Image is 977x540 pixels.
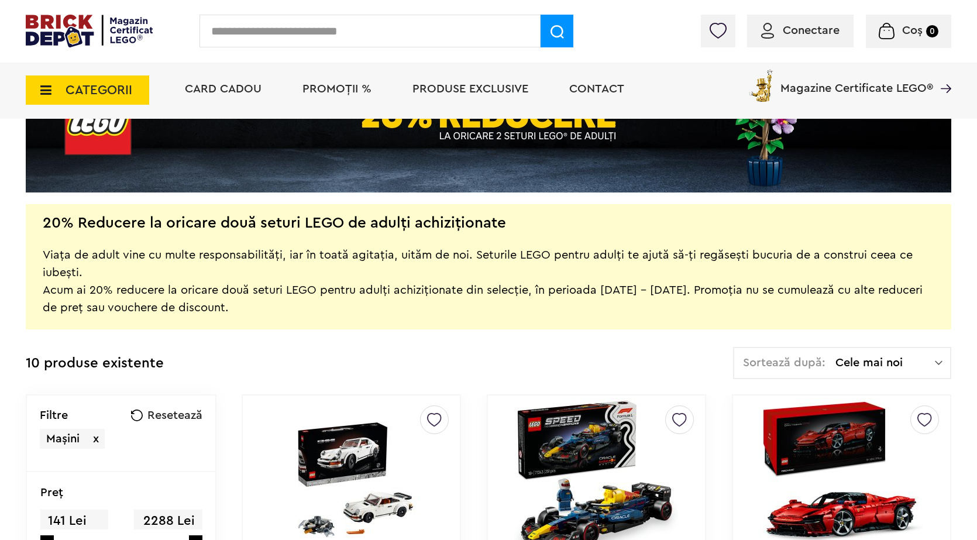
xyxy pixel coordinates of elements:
[40,510,108,532] span: 141 Lei
[93,433,99,445] span: x
[40,410,68,421] p: Filtre
[761,25,840,36] a: Conectare
[40,487,63,498] p: Preţ
[783,25,840,36] span: Conectare
[569,83,624,95] a: Contact
[743,357,825,369] span: Sortează după:
[26,51,951,192] img: Landing page banner
[66,84,132,97] span: CATEGORII
[134,510,202,532] span: 2288 Lei
[835,357,935,369] span: Cele mai noi
[46,433,80,445] span: Mașini
[185,83,262,95] a: Card Cadou
[43,217,506,229] h2: 20% Reducere la oricare două seturi LEGO de adulți achiziționate
[270,421,434,539] img: Porsche 911
[43,229,934,317] div: Viața de adult vine cu multe responsabilități, iar în toată agitația, uităm de noi. Seturile LEGO...
[147,410,202,421] span: Resetează
[412,83,528,95] a: Produse exclusive
[780,67,933,94] span: Magazine Certificate LEGO®
[926,25,938,37] small: 0
[933,67,951,79] a: Magazine Certificate LEGO®
[26,347,164,380] div: 10 produse existente
[302,83,371,95] a: PROMOȚII %
[902,25,923,36] span: Coș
